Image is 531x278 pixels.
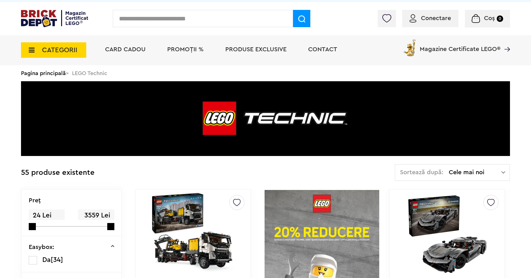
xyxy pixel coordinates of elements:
img: Camionul FMX si excavatorul electric EC230 de la Volvo [150,191,236,277]
a: Conectare [410,15,451,21]
span: 24 Lei [29,209,65,221]
span: Conectare [421,15,451,21]
span: CATEGORII [42,47,77,53]
p: Preţ [29,197,41,204]
span: Magazine Certificate LEGO® [420,38,500,52]
a: Produse exclusive [225,46,287,53]
div: > LEGO Technic [21,65,510,81]
small: 0 [497,15,503,22]
span: Cele mai noi [449,169,501,175]
a: Magazine Certificate LEGO® [500,38,510,44]
a: PROMOȚII % [167,46,204,53]
span: Sortează după: [400,169,444,175]
p: Easybox: [29,244,54,250]
span: Da [42,256,51,263]
span: [34] [51,256,63,263]
a: Card Cadou [105,46,146,53]
img: Hipermasina Koenigsegg Jesko Gri Absolut [404,191,490,277]
a: Pagina principală [21,70,66,76]
div: 55 produse existente [21,164,95,182]
span: Coș [484,15,495,21]
a: Contact [308,46,337,53]
img: LEGO Technic [21,81,510,156]
span: 3559 Lei [78,209,114,221]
